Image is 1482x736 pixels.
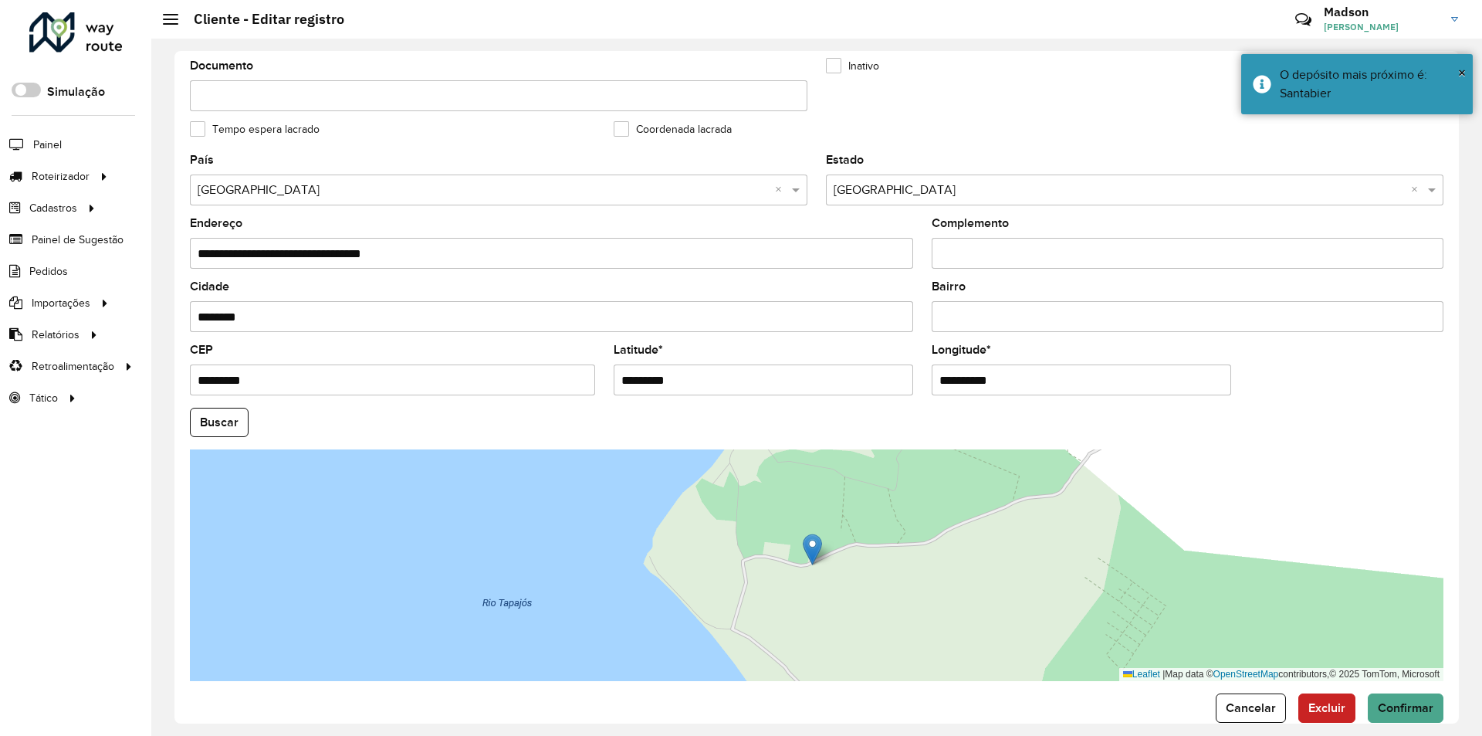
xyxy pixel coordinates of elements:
[826,151,864,169] label: Estado
[614,121,732,137] label: Coordenada lacrada
[178,11,344,28] h2: Cliente - Editar registro
[1368,694,1443,723] button: Confirmar
[932,277,966,296] label: Bairro
[32,327,80,343] span: Relatórios
[1123,669,1160,680] a: Leaflet
[803,534,822,565] img: Marker
[1226,701,1276,714] span: Cancelar
[1213,669,1279,680] a: OpenStreetMap
[190,121,320,137] label: Tempo espera lacrado
[32,295,90,311] span: Importações
[29,263,68,280] span: Pedidos
[1458,61,1466,84] button: Close
[29,200,77,216] span: Cadastros
[826,58,879,74] label: Inativo
[1411,181,1424,199] span: Clear all
[1308,701,1345,714] span: Excluir
[1119,668,1443,681] div: Map data © contributors,© 2025 TomTom, Microsoft
[32,232,123,248] span: Painel de Sugestão
[1216,694,1286,723] button: Cancelar
[1287,3,1320,36] a: Contato Rápido
[775,181,788,199] span: Clear all
[190,56,253,75] label: Documento
[190,277,229,296] label: Cidade
[1458,64,1466,81] span: ×
[29,390,58,406] span: Tático
[32,358,114,375] span: Retroalimentação
[1280,66,1461,103] div: O depósito mais próximo é: Santabier
[932,214,1009,232] label: Complemento
[33,137,62,153] span: Painel
[1324,5,1440,19] h3: Madson
[1162,669,1165,680] span: |
[932,341,991,359] label: Longitude
[190,408,249,437] button: Buscar
[190,214,242,232] label: Endereço
[190,151,214,169] label: País
[1378,701,1433,714] span: Confirmar
[32,168,90,185] span: Roteirizador
[614,341,663,359] label: Latitude
[1324,20,1440,34] span: [PERSON_NAME]
[190,341,213,359] label: CEP
[1298,694,1355,723] button: Excluir
[47,83,105,101] label: Simulação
